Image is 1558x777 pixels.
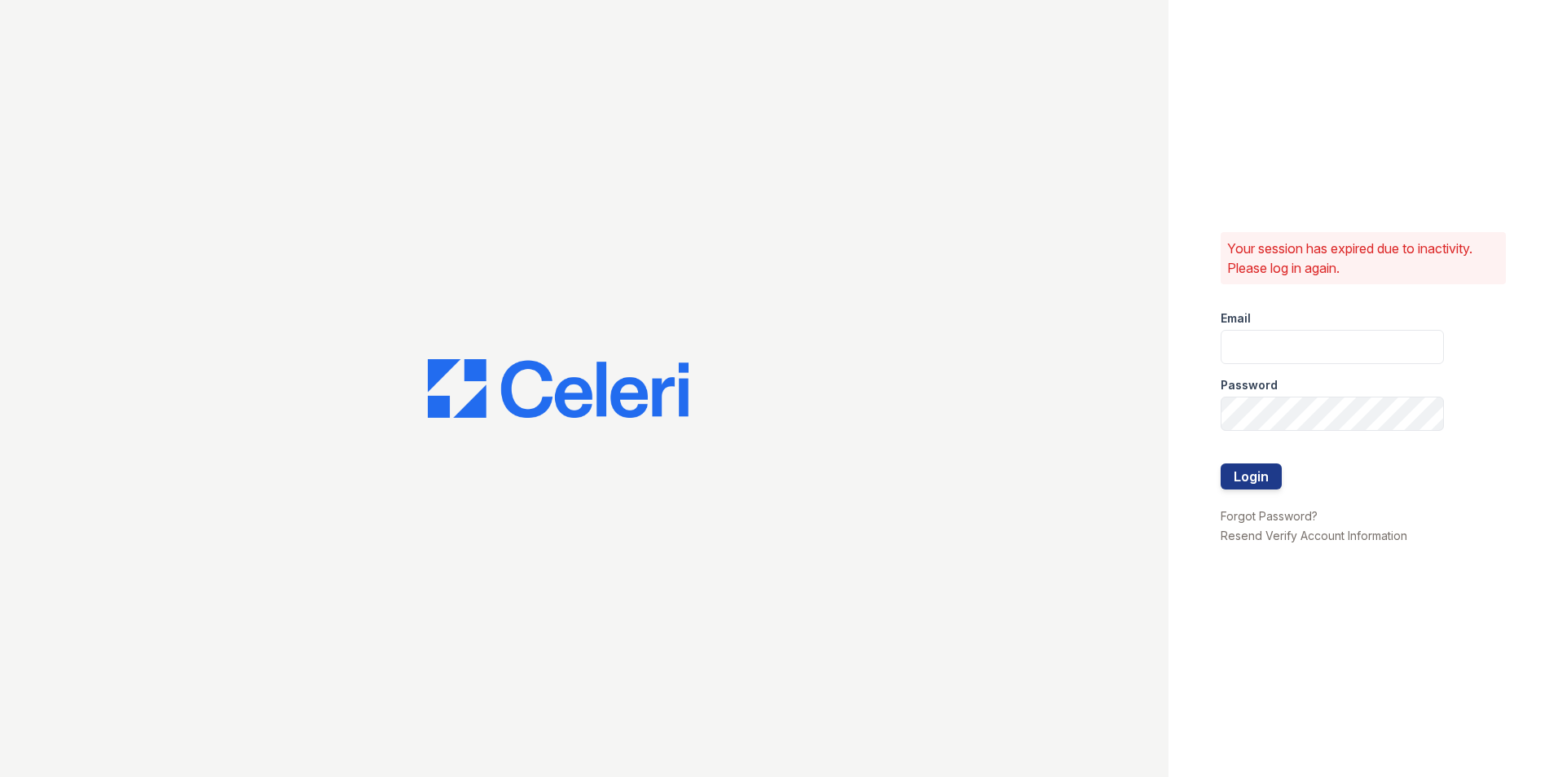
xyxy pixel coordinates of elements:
[1221,310,1251,327] label: Email
[1221,377,1278,393] label: Password
[1221,509,1318,523] a: Forgot Password?
[1221,463,1282,489] button: Login
[428,359,689,418] img: CE_Logo_Blue-a8612792a0a2168367f1c8372b55b34899dd931a85d93a1a3d3e32e68fde9ad4.png
[1221,529,1407,542] a: Resend Verify Account Information
[1227,239,1499,278] p: Your session has expired due to inactivity. Please log in again.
